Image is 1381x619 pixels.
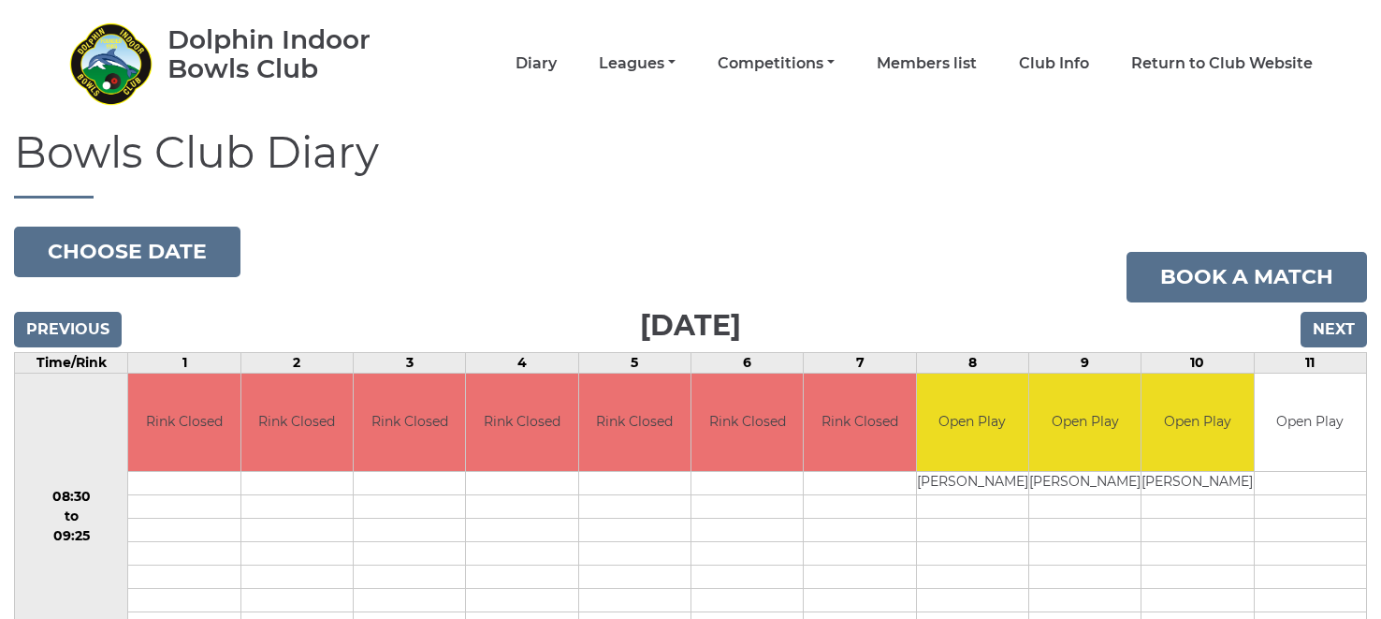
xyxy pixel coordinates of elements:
td: Open Play [1141,374,1253,472]
td: 5 [578,352,690,373]
td: Rink Closed [804,374,915,472]
td: Rink Closed [354,374,465,472]
a: Leagues [599,53,676,74]
a: Return to Club Website [1131,53,1313,74]
div: Dolphin Indoor Bowls Club [167,25,425,83]
td: Open Play [917,374,1028,472]
td: Rink Closed [241,374,353,472]
td: 7 [804,352,916,373]
td: 11 [1254,352,1366,373]
td: 2 [240,352,353,373]
input: Next [1301,312,1367,347]
td: Rink Closed [579,374,690,472]
td: Rink Closed [128,374,240,472]
a: Competitions [718,53,835,74]
a: Members list [877,53,977,74]
td: Open Play [1255,374,1366,472]
td: Open Play [1029,374,1141,472]
img: Dolphin Indoor Bowls Club [68,22,153,106]
td: 4 [466,352,578,373]
td: [PERSON_NAME] [1141,472,1253,495]
td: 1 [128,352,240,373]
input: Previous [14,312,122,347]
button: Choose date [14,227,240,277]
td: [PERSON_NAME] [1029,472,1141,495]
td: [PERSON_NAME] [917,472,1028,495]
td: 8 [916,352,1028,373]
a: Book a match [1127,252,1367,302]
td: 6 [691,352,804,373]
td: 10 [1141,352,1254,373]
td: Rink Closed [466,374,577,472]
a: Diary [516,53,557,74]
td: Rink Closed [691,374,803,472]
h1: Bowls Club Diary [14,129,1367,199]
a: Club Info [1019,53,1089,74]
td: Time/Rink [15,352,128,373]
td: 9 [1028,352,1141,373]
td: 3 [354,352,466,373]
